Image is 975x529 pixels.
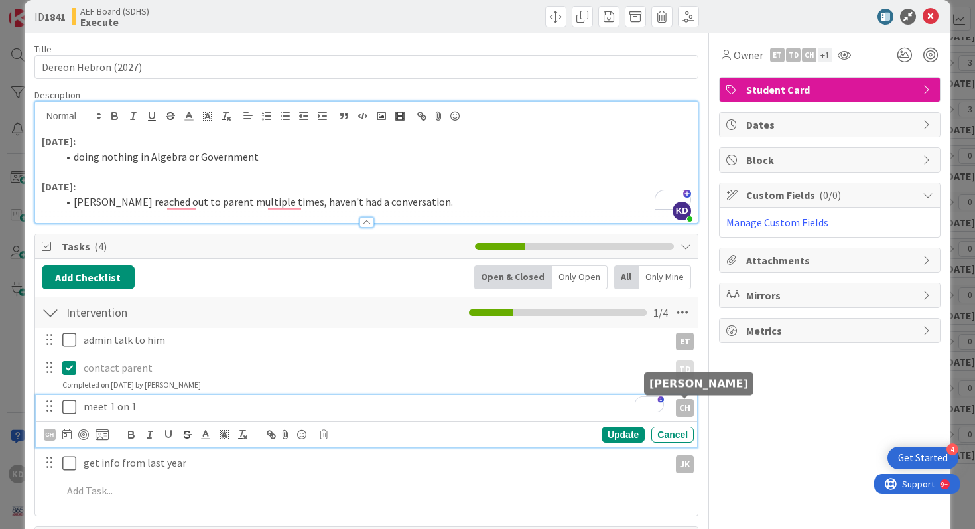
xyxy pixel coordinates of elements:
span: Student Card [746,82,916,98]
span: Owner [734,47,763,63]
span: ( 4 ) [94,240,107,253]
div: To enrich screen reader interactions, please activate Accessibility in Grammarly extension settings [78,395,669,418]
div: Cancel [651,427,694,443]
input: type card name here... [34,55,699,79]
div: + 1 [818,48,832,62]
label: Title [34,43,52,55]
div: Only Open [552,265,608,289]
input: Add Checklist... [62,301,342,325]
span: 1 / 4 [653,305,668,321]
span: Attachments [746,252,916,268]
b: 1841 [44,10,66,23]
span: AEF Board (SDHS) [80,6,149,17]
div: CH [802,48,816,62]
a: Manage Custom Fields [726,216,828,229]
div: Only Mine [639,265,691,289]
div: Open & Closed [474,265,552,289]
div: Open Get Started checklist, remaining modules: 4 [887,447,958,469]
div: ET [770,48,785,62]
span: Metrics [746,323,916,339]
div: 4 [946,443,958,455]
span: Block [746,152,916,168]
div: To enrich screen reader interactions, please activate Accessibility in Grammarly extension settings [35,131,698,223]
div: TD [786,48,801,62]
p: contact parent [84,360,664,376]
div: 9+ [67,5,74,16]
div: Get Started [898,451,948,465]
div: Completed on [DATE] by [PERSON_NAME] [62,379,201,391]
strong: [DATE]: [42,135,76,148]
button: Add Checklist [42,265,135,289]
p: meet 1 on 1 [84,399,664,414]
span: Description [34,89,80,101]
div: CH [676,399,694,417]
span: Support [28,2,60,18]
p: admin talk to him [84,333,664,348]
h5: [PERSON_NAME] [649,377,748,390]
div: ET [676,333,694,350]
strong: [DATE]: [42,180,76,193]
div: Update [602,427,645,443]
div: TD [676,360,694,378]
p: get info from last year [84,455,664,471]
span: Custom Fields [746,187,916,203]
span: Dates [746,117,916,133]
li: [PERSON_NAME] reached out to parent multiple times, haven't had a conversation. [58,194,692,210]
li: doing nothing in Algebra or Government [58,149,692,165]
span: KD [673,202,691,220]
span: ID [34,9,66,25]
b: Execute [80,17,149,27]
span: Tasks [62,238,469,254]
div: JK [676,455,694,473]
span: Mirrors [746,287,916,303]
div: CH [44,429,56,441]
div: All [614,265,639,289]
span: ( 0/0 ) [819,189,841,202]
